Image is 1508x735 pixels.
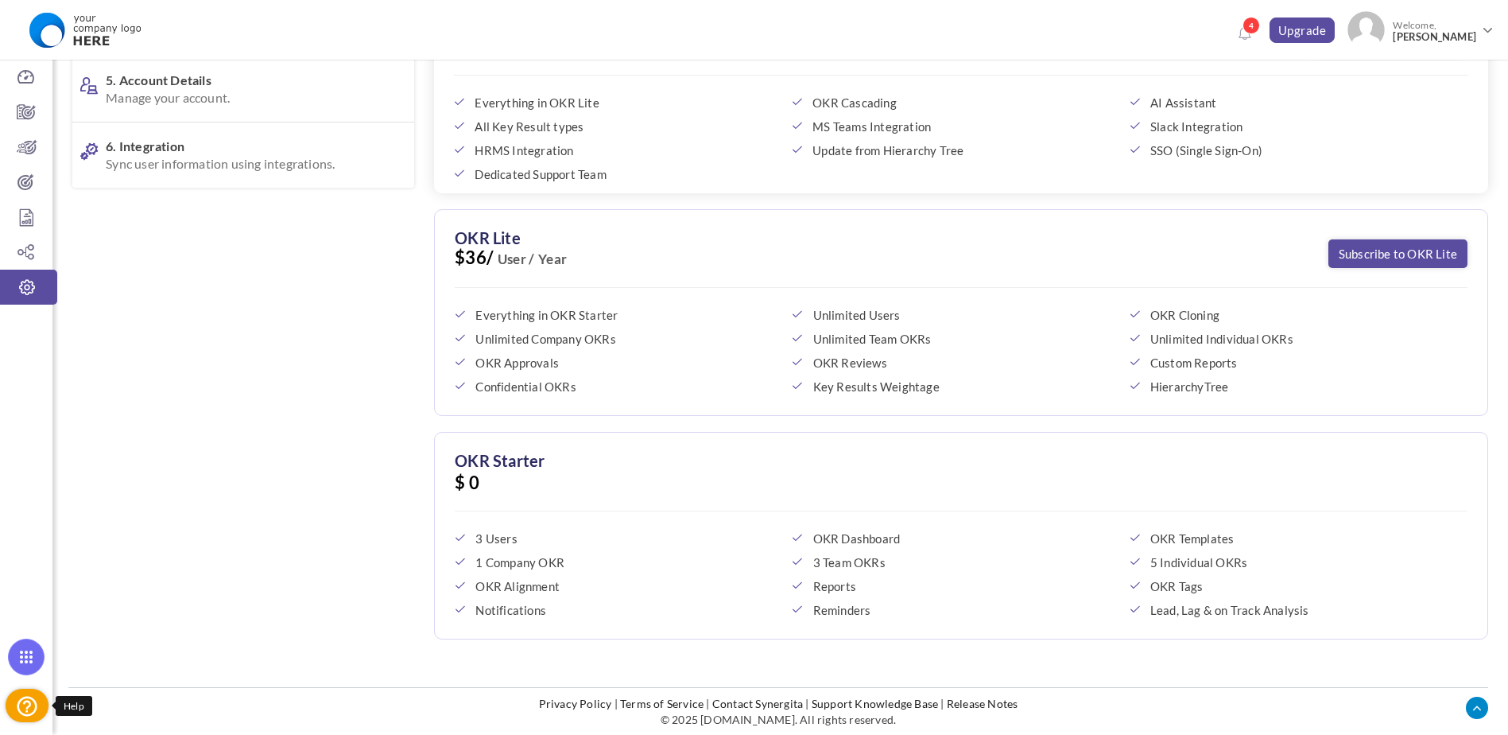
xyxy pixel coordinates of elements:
[1150,379,1440,394] span: HierarchyTree
[475,143,765,157] span: HRMS Integration
[1347,11,1385,49] img: Photo
[614,696,618,712] li: |
[72,122,414,188] a: 6. IntegrationSync user information using integrations.
[1328,239,1467,268] a: Subscribe to OKR Lite
[812,143,1103,157] span: Update from Hierarchy Tree
[712,697,803,710] a: Contact Synergita
[1150,95,1440,110] span: AI Assistant
[1393,31,1476,43] span: [PERSON_NAME]
[706,696,709,712] li: |
[812,95,1103,110] span: OKR Cascading
[539,697,612,710] a: Privacy Policy
[68,712,1488,728] p: © 2025 [DOMAIN_NAME]. All rights reserved.
[1150,143,1440,157] span: SSO (Single Sign-On)
[475,332,766,346] span: Unlimited Company OKRs
[940,696,944,712] li: |
[475,603,766,617] span: Notifications
[534,251,567,267] b: Year
[1232,21,1258,46] a: Notifications
[106,72,377,106] span: 5. Account Details
[1150,531,1440,546] span: OKR Templates
[812,119,1103,134] span: MS Teams Integration
[475,356,766,370] span: OKR Approvals
[475,119,765,134] span: All Key Result types
[475,95,765,110] span: Everything in OKR Lite
[1385,11,1480,51] span: Welcome,
[1150,308,1440,322] span: OKR Cloning
[475,555,766,570] span: 1 Company OKR
[813,531,1103,546] span: OKR Dashboard
[106,156,377,172] span: Sync user information using integrations.
[1150,332,1440,346] span: Unlimited Individual OKRs
[1242,17,1260,34] span: 4
[1270,17,1335,43] a: Upgrade
[455,230,521,246] label: OKR Lite
[106,90,377,106] span: Manage your account.
[1341,5,1500,51] a: Photo Welcome,[PERSON_NAME]
[813,555,1103,570] span: 3 Team OKRs
[813,356,1103,370] span: OKR Reviews
[455,475,1467,511] span: $ 0
[106,138,377,172] span: 6. Integration
[475,167,765,181] span: Dedicated Support Team
[455,250,1467,288] span: $36/
[56,696,92,716] div: Help
[1150,356,1440,370] span: Custom Reports
[620,697,704,710] a: Terms of Service
[812,697,938,710] a: Support Knowledge Base
[1150,579,1440,593] span: OKR Tags
[813,332,1103,346] span: Unlimited Team OKRs
[475,379,766,394] span: Confidential OKRs
[813,579,1103,593] span: Reports
[475,579,766,593] span: OKR Alignment
[475,308,766,322] span: Everything in OKR Starter
[1150,603,1440,617] span: Lead, Lag & on Track Analysis
[475,531,766,546] span: 3 Users
[18,10,151,50] img: Logo
[813,308,1103,322] span: Unlimited Users
[947,697,1018,710] a: Release Notes
[813,379,1103,394] span: Key Results Weightage
[805,696,808,712] li: |
[813,603,1103,617] span: Reminders
[494,251,534,267] b: User /
[455,453,545,469] label: OKR Starter
[1150,555,1440,570] span: 5 Individual OKRs
[1150,119,1440,134] span: Slack Integration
